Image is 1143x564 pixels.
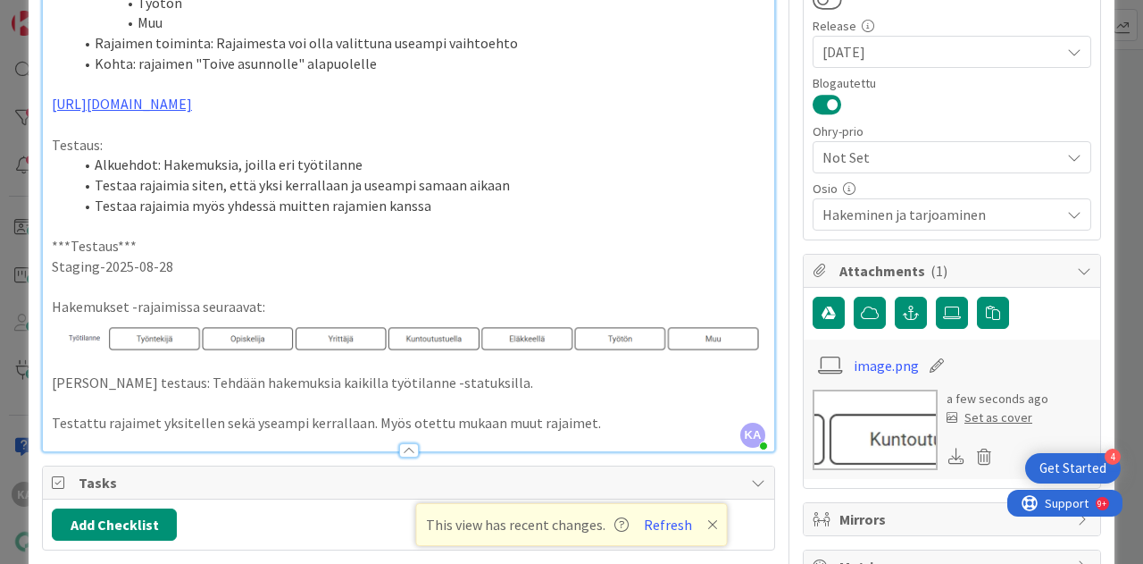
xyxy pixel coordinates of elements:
span: This view has recent changes. [426,514,629,535]
div: Ohry-prio [813,125,1091,138]
li: Testaa rajaimia siten, että yksi kerrallaan ja useampi samaan aikaan [73,175,765,196]
li: Rajaimen toiminta: Rajaimesta voi olla valittuna useampi vaihtoehto [73,33,765,54]
span: KA [740,423,765,448]
span: ( 1 ) [930,262,947,280]
div: a few seconds ago [947,390,1048,408]
button: Refresh [638,513,698,536]
div: Open Get Started checklist, remaining modules: 4 [1025,453,1121,484]
div: 9+ [90,7,99,21]
div: Download [947,445,966,468]
div: Blogautettu [813,77,1091,89]
span: Mirrors [839,509,1068,530]
div: Set as cover [947,408,1032,427]
p: Hakemukset -rajaimissa seuraavat: [52,297,765,317]
p: Testaus: [52,135,765,156]
p: [PERSON_NAME] testaus: Tehdään hakemuksia kaikilla työtilanne -statuksilla. [52,373,765,393]
div: Get Started [1039,459,1106,477]
button: Add Checklist [52,509,177,541]
span: Tasks [79,472,742,493]
span: [DATE] [822,41,1060,63]
span: Support [38,3,81,24]
span: Attachments [839,260,1068,282]
li: Kohta: rajaimen "Toive asunnolle" alapuolelle [73,54,765,74]
p: Staging-2025-08-28 [52,257,765,277]
a: image.png [854,355,919,376]
li: Alkuehdot: Hakemuksia, joilla eri työtilanne [73,155,765,175]
p: Testattu rajaimet yksitellen sekä yseampi kerrallaan. Myös otettu mukaan muut rajaimet. [52,413,765,434]
div: 4 [1105,449,1121,465]
img: image.png [52,317,765,352]
li: Testaa rajaimia myös yhdessä muitten rajamien kanssa [73,196,765,216]
span: Hakeminen ja tarjoaminen [822,204,1060,225]
a: [URL][DOMAIN_NAME] [52,95,192,113]
span: Not Set [822,145,1051,170]
div: Release [813,20,1091,32]
li: Muu [73,13,765,33]
div: Osio [813,182,1091,195]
